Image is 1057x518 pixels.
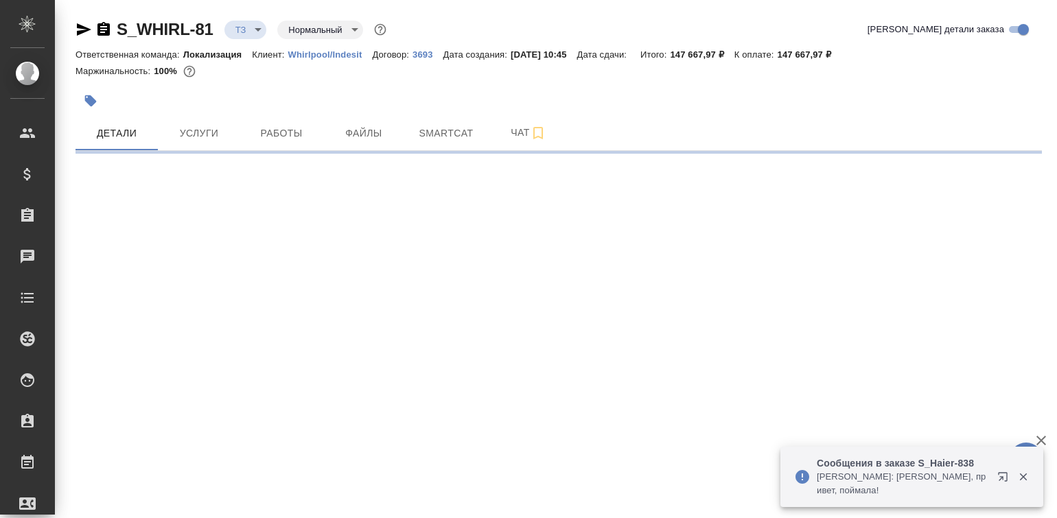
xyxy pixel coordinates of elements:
p: К оплате: [734,49,778,60]
p: 147 667,97 ₽ [670,49,734,60]
span: Детали [84,125,150,142]
a: S_WHIRL-81 [117,20,213,38]
p: Дата сдачи: [577,49,630,60]
span: Услуги [166,125,232,142]
div: ТЗ [224,21,267,39]
p: [DATE] 10:45 [511,49,577,60]
p: Whirlpool/Indesit [288,49,373,60]
button: Открыть в новой вкладке [989,463,1022,496]
button: 🙏 [1009,443,1043,477]
button: Нормальный [284,24,346,36]
span: Работы [248,125,314,142]
span: [PERSON_NAME] детали заказа [868,23,1004,36]
span: Чат [496,124,561,141]
span: Файлы [331,125,397,142]
button: Закрыть [1009,471,1037,483]
p: Клиент: [252,49,288,60]
p: Договор: [372,49,413,60]
p: Итого: [640,49,670,60]
p: Локализация [183,49,253,60]
svg: Подписаться [530,125,546,141]
p: Маржинальность: [75,66,154,76]
a: Whirlpool/Indesit [288,48,373,60]
p: 147 667,97 ₽ [778,49,841,60]
button: Добавить тэг [75,86,106,116]
button: Доп статусы указывают на важность/срочность заказа [371,21,389,38]
button: 0.00 RUB; [181,62,198,80]
p: 3693 [413,49,443,60]
button: Скопировать ссылку [95,21,112,38]
p: Дата создания: [443,49,511,60]
a: 3693 [413,48,443,60]
p: Сообщения в заказе S_Haier-838 [817,456,988,470]
p: Ответственная команда: [75,49,183,60]
button: Скопировать ссылку для ЯМессенджера [75,21,92,38]
p: 100% [154,66,181,76]
p: [PERSON_NAME]: [PERSON_NAME], привет, поймала! [817,470,988,497]
span: Smartcat [413,125,479,142]
div: ТЗ [277,21,362,39]
button: ТЗ [231,24,251,36]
